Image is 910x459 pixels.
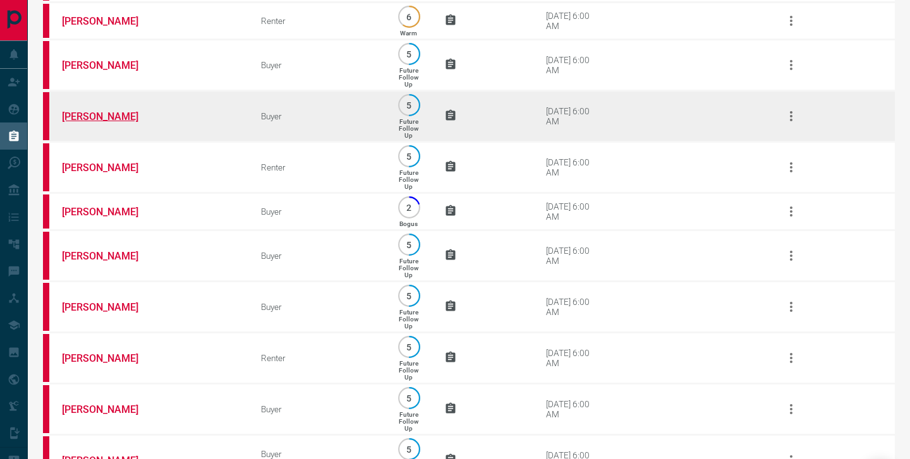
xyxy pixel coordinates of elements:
div: [DATE] 6:00 AM [546,201,600,222]
p: 5 [404,342,414,352]
div: Buyer [261,404,373,414]
div: Renter [261,16,373,26]
p: 2 [404,203,414,212]
div: [DATE] 6:00 AM [546,348,600,368]
p: 5 [404,240,414,249]
div: [DATE] 6:00 AM [546,106,600,126]
div: property.ca [43,232,49,280]
p: 5 [404,291,414,301]
div: [DATE] 6:00 AM [546,157,600,177]
p: Future Follow Up [399,118,418,139]
p: Future Follow Up [399,258,418,278]
div: Buyer [261,60,373,70]
p: Future Follow Up [399,309,418,330]
div: Buyer [261,251,373,261]
p: 5 [404,152,414,161]
p: 5 [404,49,414,59]
p: Bogus [399,220,418,227]
div: Buyer [261,449,373,459]
div: [DATE] 6:00 AM [546,11,600,31]
p: 5 [404,100,414,110]
div: property.ca [43,283,49,331]
p: Future Follow Up [399,411,418,432]
div: [DATE] 6:00 AM [546,399,600,419]
div: Buyer [261,206,373,217]
p: Future Follow Up [399,169,418,190]
p: 6 [404,12,414,21]
a: [PERSON_NAME] [62,206,157,218]
div: property.ca [43,194,49,229]
a: [PERSON_NAME] [62,15,157,27]
div: Buyer [261,111,373,121]
div: Renter [261,162,373,172]
div: property.ca [43,334,49,382]
div: [DATE] 6:00 AM [546,297,600,317]
div: [DATE] 6:00 AM [546,55,600,75]
a: [PERSON_NAME] [62,59,157,71]
a: [PERSON_NAME] [62,352,157,364]
div: property.ca [43,143,49,191]
div: Buyer [261,302,373,312]
a: [PERSON_NAME] [62,162,157,174]
div: Renter [261,353,373,363]
div: [DATE] 6:00 AM [546,246,600,266]
div: property.ca [43,4,49,38]
a: [PERSON_NAME] [62,301,157,313]
p: 5 [404,444,414,454]
a: [PERSON_NAME] [62,250,157,262]
a: [PERSON_NAME] [62,110,157,122]
div: property.ca [43,385,49,433]
div: property.ca [43,41,49,89]
div: property.ca [43,92,49,140]
p: Future Follow Up [399,67,418,88]
a: [PERSON_NAME] [62,403,157,415]
p: 5 [404,393,414,403]
p: Future Follow Up [399,360,418,381]
p: Warm [400,30,417,37]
